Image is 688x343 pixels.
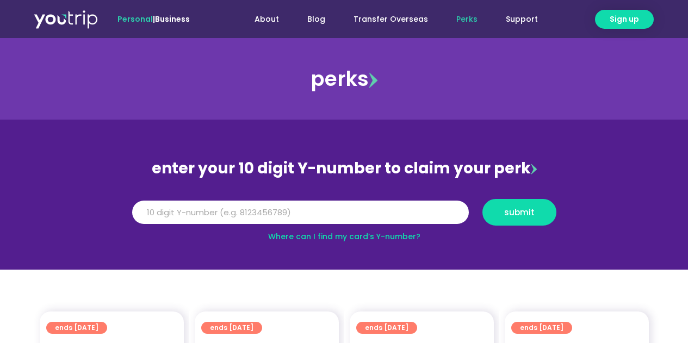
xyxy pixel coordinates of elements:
span: | [117,14,190,24]
a: Business [155,14,190,24]
span: ends [DATE] [55,322,98,334]
span: ends [DATE] [365,322,408,334]
a: Perks [442,9,492,29]
a: About [240,9,293,29]
a: Blog [293,9,339,29]
a: ends [DATE] [511,322,572,334]
span: Sign up [610,14,639,25]
span: ends [DATE] [520,322,563,334]
a: Sign up [595,10,654,29]
a: ends [DATE] [46,322,107,334]
nav: Menu [219,9,552,29]
a: Transfer Overseas [339,9,442,29]
div: enter your 10 digit Y-number to claim your perk [127,154,562,183]
button: submit [482,199,556,226]
form: Y Number [132,199,556,234]
input: 10 digit Y-number (e.g. 8123456789) [132,201,469,224]
span: Personal [117,14,153,24]
a: ends [DATE] [201,322,262,334]
a: Where can I find my card’s Y-number? [268,231,420,242]
a: ends [DATE] [356,322,417,334]
span: submit [504,208,535,216]
a: Support [492,9,552,29]
span: ends [DATE] [210,322,253,334]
